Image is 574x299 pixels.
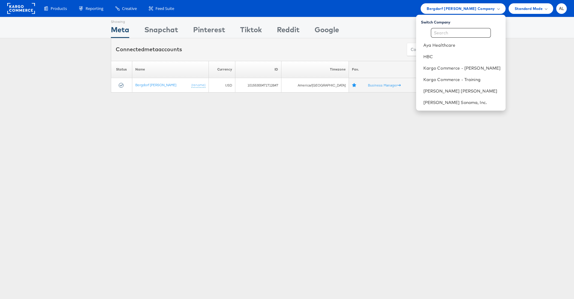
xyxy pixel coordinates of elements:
input: Search [431,28,491,38]
td: USD [209,78,235,93]
span: AL [559,7,564,11]
a: Business Manager [368,83,401,87]
div: Reddit [277,24,300,38]
th: Name [132,61,209,78]
th: Currency [209,61,235,78]
div: Google [315,24,339,38]
div: Connected accounts [116,46,182,53]
a: [PERSON_NAME] Sonoma, Inc. [423,99,501,105]
button: ConnectmetaAccounts [407,43,459,56]
span: Bergdorf [PERSON_NAME] Company [427,5,495,12]
span: Standard Mode [515,5,543,12]
a: (rename) [191,83,205,88]
a: Kargo Commerce - [PERSON_NAME] [423,65,501,71]
div: Showing [111,17,129,24]
a: HBC [423,54,501,60]
td: 10155300471712847 [235,78,281,93]
div: Tiktok [240,24,262,38]
span: meta [144,46,158,53]
div: Switch Company [421,17,506,25]
a: Kargo Commerce - Training [423,77,501,83]
div: Meta [111,24,129,38]
th: Status [111,61,132,78]
th: Timezone [281,61,349,78]
span: Creative [122,6,137,11]
a: Bergdorf [PERSON_NAME] [135,83,176,87]
div: Pinterest [193,24,225,38]
div: Snapchat [144,24,178,38]
span: Feed Suite [155,6,174,11]
th: ID [235,61,281,78]
td: America/[GEOGRAPHIC_DATA] [281,78,349,93]
span: Reporting [86,6,103,11]
span: Products [51,6,67,11]
a: Aya Healthcare [423,42,501,48]
a: [PERSON_NAME] [PERSON_NAME] [423,88,501,94]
